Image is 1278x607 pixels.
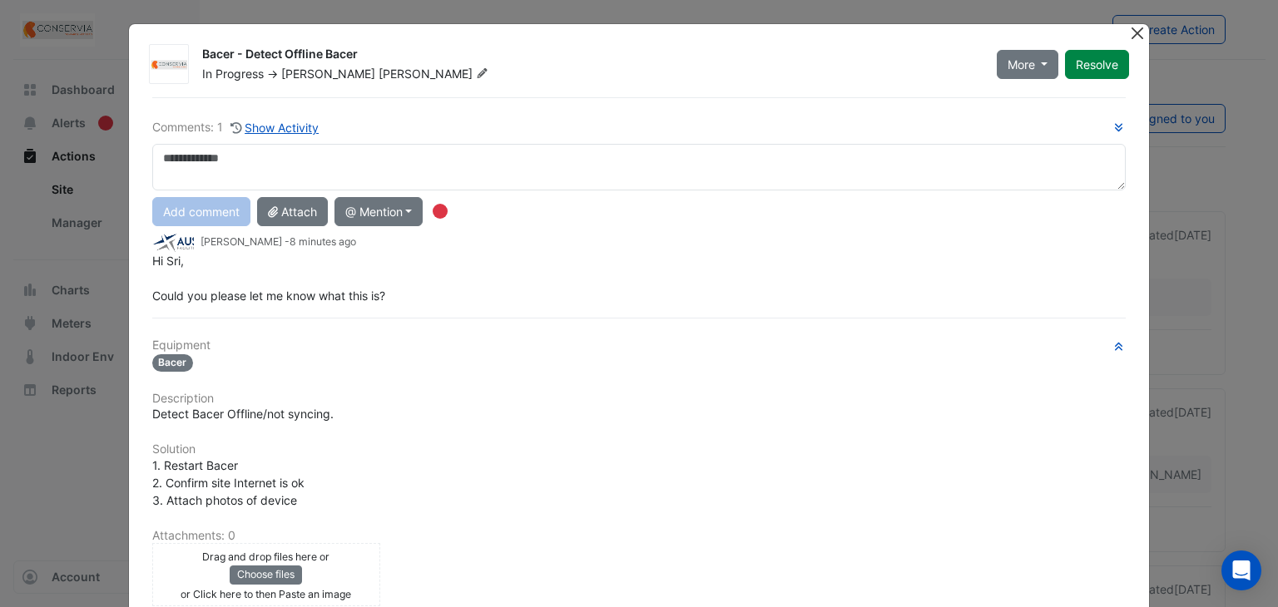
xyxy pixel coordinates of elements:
[152,529,1127,543] h6: Attachments: 0
[230,565,302,584] button: Choose files
[202,550,329,563] small: Drag and drop files here or
[1065,50,1129,79] button: Resolve
[181,588,351,600] small: or Click here to then Paste an image
[152,234,194,252] img: Australis Facilities Management
[201,234,356,249] small: [PERSON_NAME] -
[290,235,356,248] span: 2025-09-10 09:29:03
[281,67,375,81] span: [PERSON_NAME]
[433,204,448,219] div: Tooltip anchor
[152,392,1127,406] h6: Description
[1128,24,1146,42] button: Close
[257,197,328,226] button: Attach
[152,254,385,303] span: Hi Sri, Could you please let me know what this is?
[152,118,320,137] div: Comments: 1
[152,442,1127,456] h6: Solution
[334,197,424,226] button: @ Mention
[230,118,320,137] button: Show Activity
[267,67,278,81] span: ->
[379,66,492,82] span: [PERSON_NAME]
[202,46,977,66] div: Bacer - Detect Offline Bacer
[997,50,1059,79] button: More
[152,407,334,421] span: Detect Bacer Offline/not syncing.
[1008,56,1035,73] span: More
[202,67,264,81] span: In Progress
[152,338,1127,353] h6: Equipment
[152,458,305,507] span: 1. Restart Bacer 2. Confirm site Internet is ok 3. Attach photos of device
[1221,550,1261,590] div: Open Intercom Messenger
[150,57,188,73] img: Conservia
[152,354,194,372] span: Bacer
